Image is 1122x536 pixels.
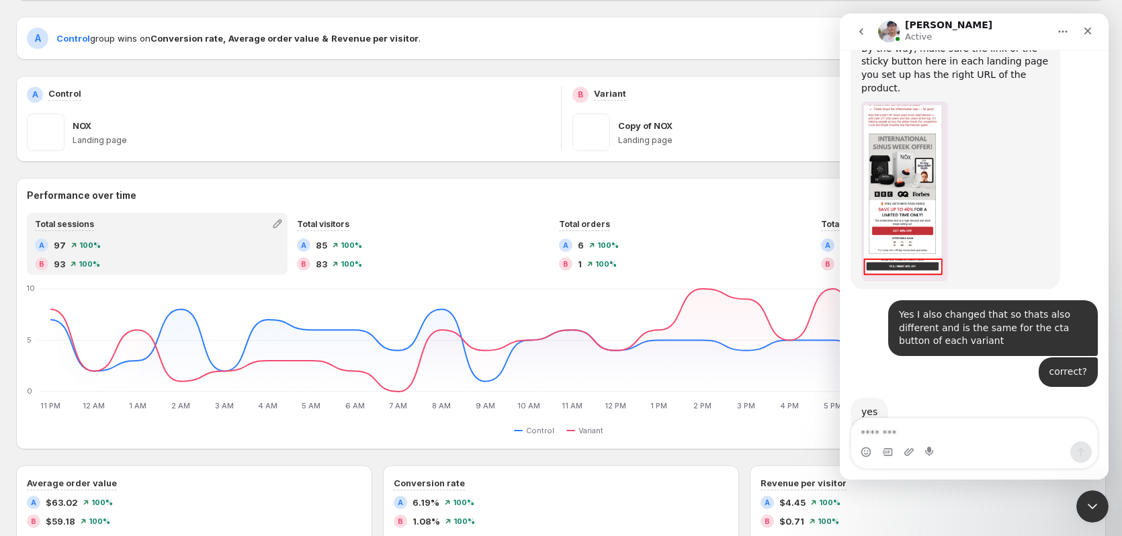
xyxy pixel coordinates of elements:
h2: B [31,517,36,525]
h2: A [31,498,36,506]
text: 5 PM [824,401,842,410]
span: 100 % [818,517,839,525]
h2: A [398,498,403,506]
text: 11 AM [562,401,582,410]
text: 0 [27,386,32,396]
span: Control [526,425,554,436]
text: 6 AM [345,401,365,410]
h2: B [398,517,403,525]
text: 8 AM [432,401,451,410]
h2: B [765,517,770,525]
span: 100 % [453,498,474,506]
span: 100 % [91,498,113,506]
span: 6.19% [413,496,439,509]
span: $63.02 [46,496,78,509]
text: 2 PM [693,401,711,410]
text: 12 AM [83,401,105,410]
text: 4 PM [780,401,799,410]
text: 4 AM [258,401,277,410]
text: 1 PM [650,401,667,410]
span: $59.18 [46,515,75,528]
span: 100 % [819,498,840,506]
iframe: Intercom live chat [1076,490,1109,523]
text: 10 AM [517,401,540,410]
h3: Revenue per visitor [761,476,847,490]
span: $4.45 [779,496,806,509]
iframe: Intercom live chat [840,13,1109,480]
text: 5 AM [302,401,320,410]
h3: Conversion rate [394,476,465,490]
span: 100 % [454,517,475,525]
span: 1.08% [413,515,440,528]
text: 3 PM [737,401,755,410]
span: Variant [578,425,603,436]
button: Control [514,422,560,439]
text: 12 PM [605,401,626,410]
button: Variant [566,422,609,439]
text: 7 AM [389,401,407,410]
h2: A [765,498,770,506]
text: 1 AM [129,401,146,410]
text: 2 AM [171,401,190,410]
text: 9 AM [476,401,495,410]
span: $0.71 [779,515,804,528]
text: 3 AM [215,401,234,410]
text: 11 PM [40,401,60,410]
h3: Average order value [27,476,117,490]
span: 100 % [89,517,110,525]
